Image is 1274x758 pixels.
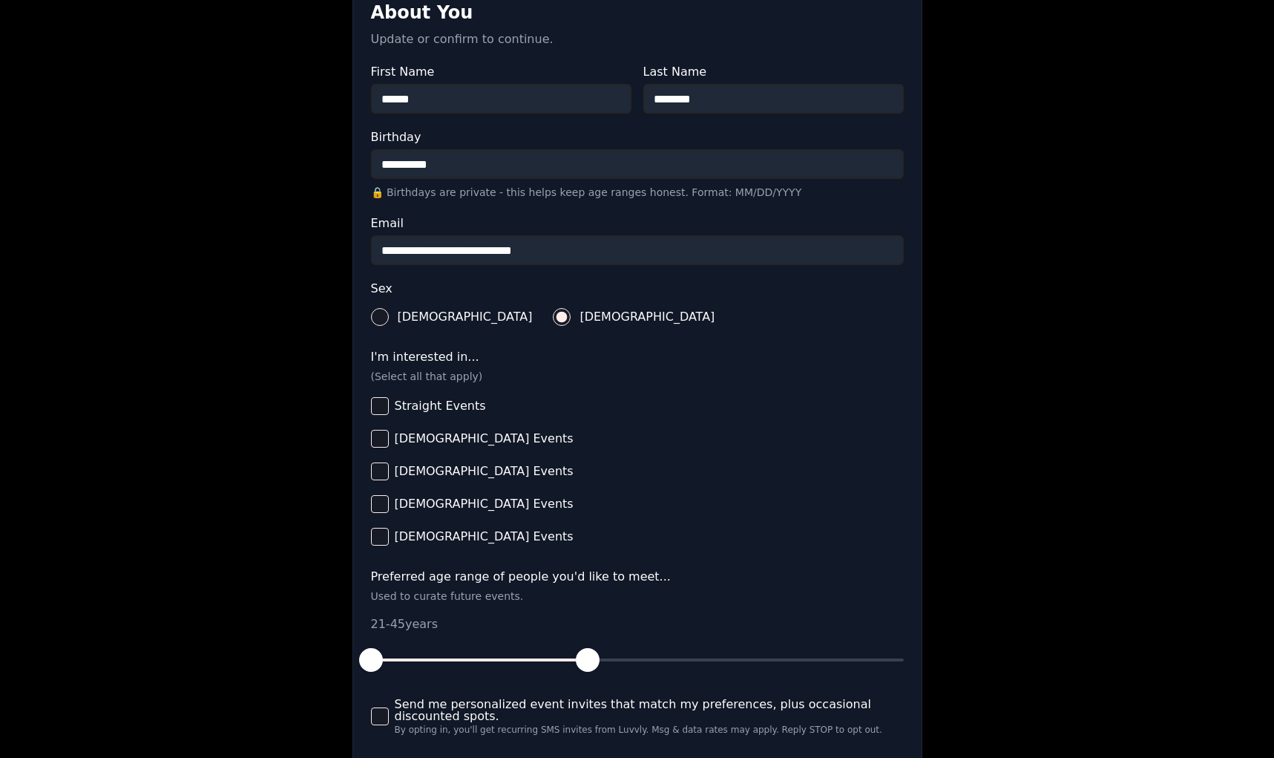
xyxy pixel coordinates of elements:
label: I'm interested in... [371,351,904,363]
span: [DEMOGRAPHIC_DATA] Events [395,531,574,543]
p: Update or confirm to continue. [371,30,904,48]
p: (Select all that apply) [371,369,904,384]
button: Straight Events [371,397,389,415]
span: Straight Events [395,400,486,412]
span: By opting in, you'll get recurring SMS invites from Luvvly. Msg & data rates may apply. Reply STO... [395,725,904,734]
label: First Name [371,66,631,78]
button: Send me personalized event invites that match my preferences, plus occasional discounted spots.By... [371,708,389,725]
label: Preferred age range of people you'd like to meet... [371,571,904,583]
button: [DEMOGRAPHIC_DATA] [371,308,389,326]
span: [DEMOGRAPHIC_DATA] [579,311,715,323]
span: [DEMOGRAPHIC_DATA] Events [395,433,574,445]
span: Send me personalized event invites that match my preferences, plus occasional discounted spots. [395,699,904,722]
button: [DEMOGRAPHIC_DATA] Events [371,495,389,513]
p: 21 - 45 years [371,615,904,633]
h2: About You [371,1,904,24]
p: 🔒 Birthdays are private - this helps keep age ranges honest. Format: MM/DD/YYYY [371,185,904,200]
label: Birthday [371,131,904,143]
button: [DEMOGRAPHIC_DATA] Events [371,463,389,480]
span: [DEMOGRAPHIC_DATA] Events [395,498,574,510]
label: Sex [371,283,904,295]
button: [DEMOGRAPHIC_DATA] Events [371,528,389,546]
label: Email [371,218,904,229]
span: [DEMOGRAPHIC_DATA] [398,311,533,323]
button: [DEMOGRAPHIC_DATA] [553,308,571,326]
p: Used to curate future events. [371,589,904,604]
label: Last Name [643,66,904,78]
span: [DEMOGRAPHIC_DATA] Events [395,465,574,477]
button: [DEMOGRAPHIC_DATA] Events [371,430,389,448]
